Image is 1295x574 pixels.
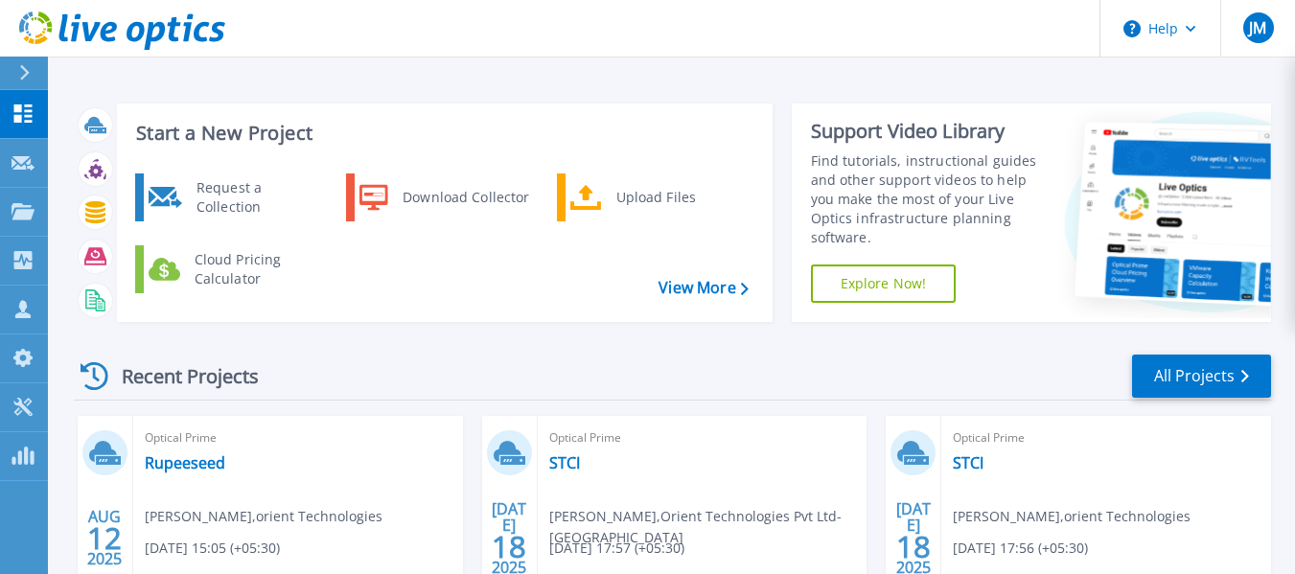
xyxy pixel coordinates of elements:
[953,453,983,472] a: STCI
[953,506,1191,527] span: [PERSON_NAME] , orient Technologies
[659,279,748,297] a: View More
[492,539,526,555] span: 18
[145,506,382,527] span: [PERSON_NAME] , orient Technologies
[1132,355,1271,398] a: All Projects
[811,151,1050,247] div: Find tutorials, instructional guides and other support videos to help you make the most of your L...
[87,530,122,546] span: 12
[145,453,225,472] a: Rupeeseed
[74,353,285,400] div: Recent Projects
[393,178,538,217] div: Download Collector
[86,503,123,573] div: AUG 2025
[145,427,451,448] span: Optical Prime
[953,538,1088,559] span: [DATE] 17:56 (+05:30)
[557,173,753,221] a: Upload Files
[811,264,957,303] a: Explore Now!
[895,503,932,573] div: [DATE] 2025
[135,173,332,221] a: Request a Collection
[549,538,684,559] span: [DATE] 17:57 (+05:30)
[1249,20,1266,35] span: JM
[549,506,867,548] span: [PERSON_NAME] , Orient Technologies Pvt Ltd-[GEOGRAPHIC_DATA]
[549,453,580,472] a: STCI
[346,173,543,221] a: Download Collector
[953,427,1260,448] span: Optical Prime
[136,123,748,144] h3: Start a New Project
[491,503,527,573] div: [DATE] 2025
[549,427,856,448] span: Optical Prime
[145,538,280,559] span: [DATE] 15:05 (+05:30)
[185,250,327,288] div: Cloud Pricing Calculator
[811,119,1050,144] div: Support Video Library
[607,178,749,217] div: Upload Files
[187,178,327,217] div: Request a Collection
[896,539,931,555] span: 18
[135,245,332,293] a: Cloud Pricing Calculator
